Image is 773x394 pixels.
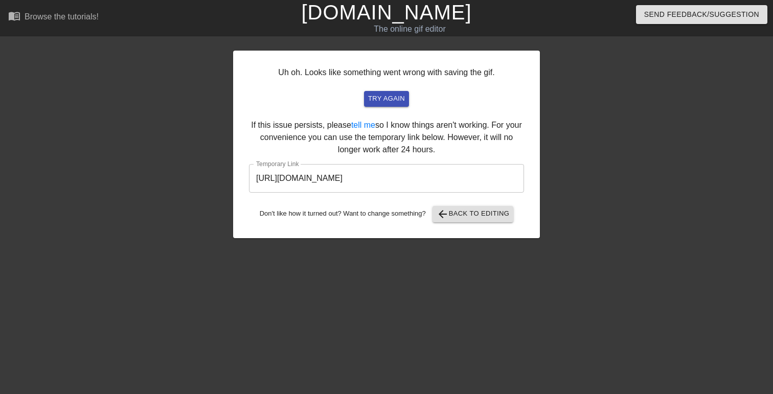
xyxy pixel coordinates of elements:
[433,206,514,222] button: Back to Editing
[25,12,99,21] div: Browse the tutorials!
[8,10,99,26] a: Browse the tutorials!
[364,91,409,107] button: try again
[301,1,471,24] a: [DOMAIN_NAME]
[249,206,524,222] div: Don't like how it turned out? Want to change something?
[249,164,524,193] input: bare
[644,8,759,21] span: Send Feedback/Suggestion
[8,10,20,22] span: menu_book
[636,5,767,24] button: Send Feedback/Suggestion
[263,23,557,35] div: The online gif editor
[351,121,375,129] a: tell me
[233,51,540,238] div: Uh oh. Looks like something went wrong with saving the gif. If this issue persists, please so I k...
[437,208,449,220] span: arrow_back
[437,208,510,220] span: Back to Editing
[368,93,405,105] span: try again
